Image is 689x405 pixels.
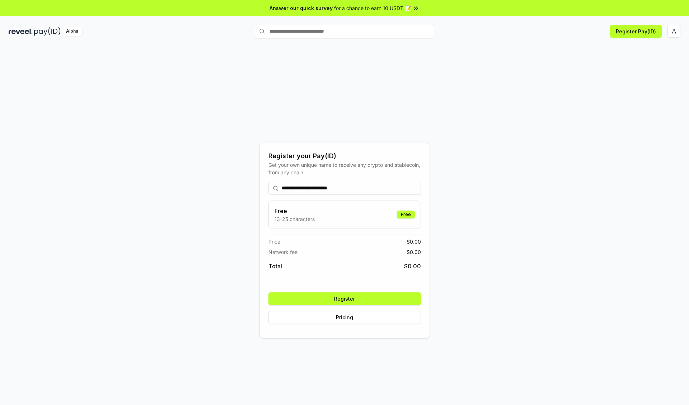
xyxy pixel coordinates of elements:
[275,215,315,223] p: 13-25 characters
[268,311,421,324] button: Pricing
[34,27,61,36] img: pay_id
[407,248,421,256] span: $ 0.00
[397,211,415,218] div: Free
[334,4,411,12] span: for a chance to earn 10 USDT 📝
[268,238,280,245] span: Price
[268,262,282,270] span: Total
[407,238,421,245] span: $ 0.00
[269,4,333,12] span: Answer our quick survey
[268,248,297,256] span: Network fee
[268,292,421,305] button: Register
[9,27,33,36] img: reveel_dark
[610,25,662,38] button: Register Pay(ID)
[268,151,421,161] div: Register your Pay(ID)
[404,262,421,270] span: $ 0.00
[275,207,315,215] h3: Free
[62,27,82,36] div: Alpha
[268,161,421,176] div: Get your own unique name to receive any crypto and stablecoin, from any chain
